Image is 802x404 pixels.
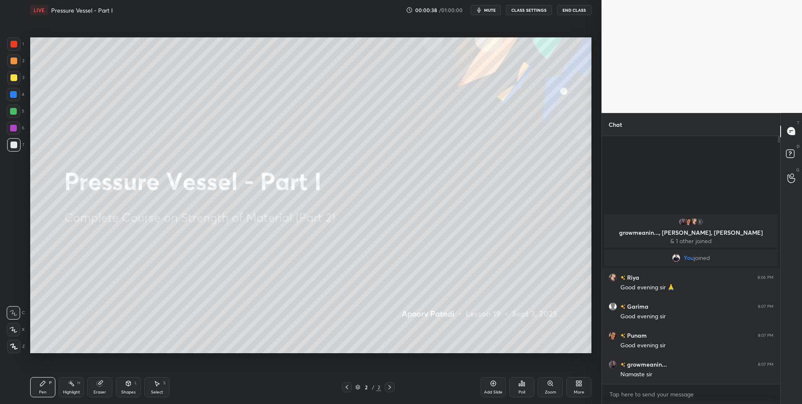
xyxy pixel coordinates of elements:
img: no-rating-badge.077c3623.svg [620,333,625,338]
div: Good evening sir [620,341,773,350]
div: Add Slide [484,390,503,394]
div: P [49,381,52,385]
div: 4 [7,88,24,101]
div: Z [7,340,25,353]
p: G [796,167,799,173]
p: Chat [602,113,629,136]
img: 9a58a05a9ad6482a82cd9b5ca215b066.jpg [690,218,698,226]
div: LIVE [30,5,48,15]
div: / [372,385,375,390]
div: 1 [7,37,24,51]
div: Eraser [94,390,106,394]
img: ad9b1ca7378248a280ec44d6413dd476.jpg [684,218,693,226]
div: Pen [39,390,47,394]
div: 7 [7,138,24,152]
button: CLASS SETTINGS [506,5,552,15]
div: 8:06 PM [758,275,773,280]
div: Shapes [121,390,135,394]
img: no-rating-badge.077c3623.svg [620,362,625,367]
div: S [163,381,166,385]
span: You [684,254,694,261]
span: joined [694,254,710,261]
div: 3 [7,71,24,84]
img: no-rating-badge.077c3623.svg [620,304,625,309]
div: C [7,306,25,320]
p: growmeanin..., [PERSON_NAME], [PERSON_NAME] [609,229,773,236]
div: 1 [696,218,704,226]
div: 8:07 PM [758,362,773,367]
div: Namaste sir [620,370,773,379]
h6: Riya [625,273,639,282]
div: Highlight [63,390,80,394]
div: L [135,381,137,385]
p: T [797,120,799,126]
img: 9a58a05a9ad6482a82cd9b5ca215b066.jpg [609,273,617,281]
img: no-rating-badge.077c3623.svg [620,275,625,280]
img: 3a38f146e3464b03b24dd93f76ec5ac5.jpg [672,254,680,262]
div: 8:07 PM [758,304,773,309]
img: default.png [609,302,617,310]
div: grid [602,212,780,384]
div: Good evening sir 🙏 [620,283,773,292]
img: d5943a60338d4702bbd5b520241f8b59.jpg [678,218,687,226]
div: 2 [362,385,370,390]
div: Select [151,390,163,394]
p: & 1 other joined [609,238,773,244]
div: More [574,390,584,394]
h6: Garima [625,302,648,311]
span: mute [484,7,496,13]
div: H [77,381,80,385]
div: X [7,323,25,336]
h4: Pressure Vessel - Part I [51,6,113,14]
p: D [797,143,799,150]
div: 8:07 PM [758,333,773,338]
button: mute [471,5,501,15]
div: 2 [7,54,24,68]
div: Good evening sir [620,312,773,321]
h6: growmeanin... [625,360,667,369]
div: 5 [7,105,24,118]
div: 6 [7,121,24,135]
div: Poll [518,390,525,394]
h6: Punam [625,331,647,340]
div: Zoom [545,390,556,394]
img: d5943a60338d4702bbd5b520241f8b59.jpg [609,360,617,368]
img: ad9b1ca7378248a280ec44d6413dd476.jpg [609,331,617,339]
div: 2 [376,383,381,391]
button: End Class [557,5,591,15]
